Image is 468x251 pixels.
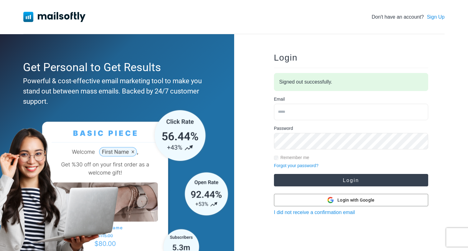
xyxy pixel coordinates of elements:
[274,53,298,62] span: Login
[23,59,208,76] div: Get Personal to Get Results
[274,163,318,168] a: Forgot your password?
[427,13,445,21] a: Sign Up
[274,73,428,91] div: Signed out successfully.
[23,12,86,22] img: Mailsoftly
[23,76,208,107] div: Powerful & cost-effective email marketing tool to make you stand out between mass emails. Backed ...
[274,96,285,103] label: Email
[274,194,428,206] button: Login with Google
[274,210,355,215] a: I did not receive a confirmation email
[280,154,309,161] label: Remember me
[337,197,374,203] span: Login with Google
[274,125,293,132] label: Password
[372,13,445,21] div: Don't have an account?
[274,174,428,186] button: Login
